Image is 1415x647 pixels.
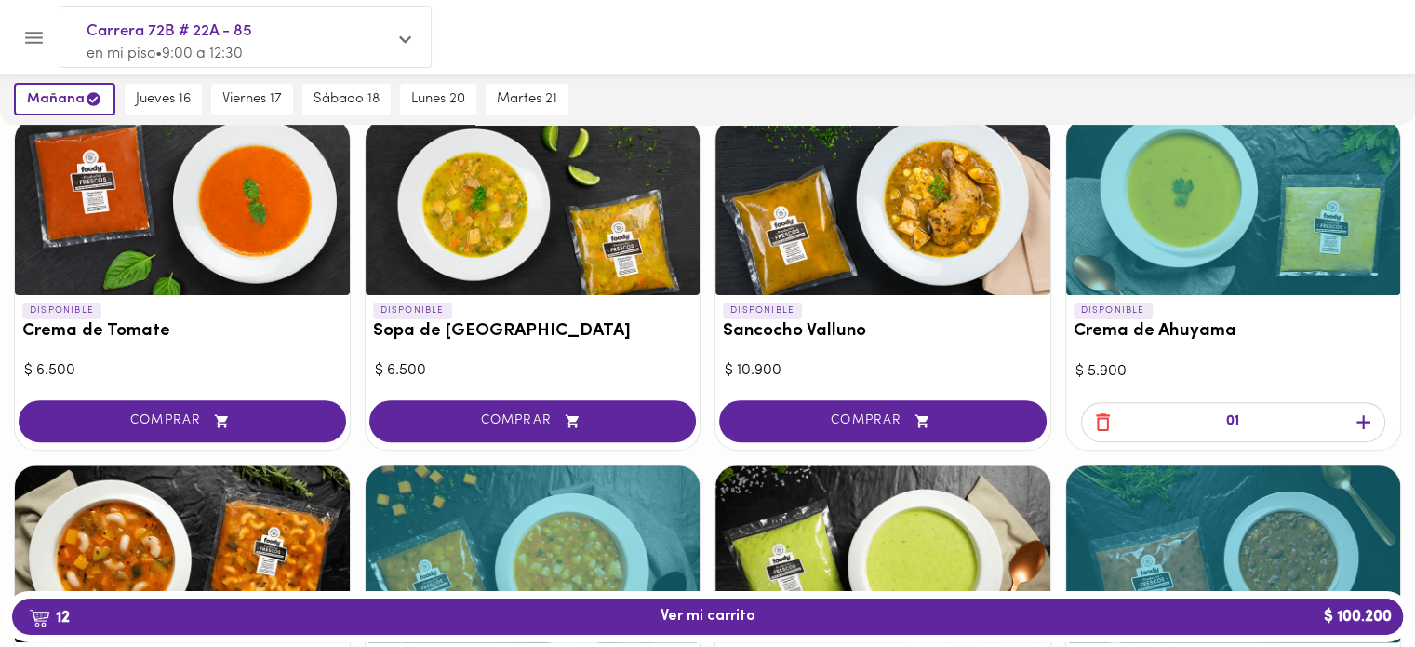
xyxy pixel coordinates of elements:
div: $ 6.500 [375,360,691,382]
div: Crema de Tomate [15,118,350,295]
p: DISPONIBLE [1074,303,1153,319]
span: COMPRAR [42,413,323,429]
span: lunes 20 [411,91,465,108]
button: 12Ver mi carrito$ 100.200 [12,599,1403,635]
b: 12 [18,605,81,629]
div: $ 5.900 [1075,361,1392,383]
span: Ver mi carrito [661,608,755,626]
button: lunes 20 [400,84,476,115]
span: en mi piso • 9:00 a 12:30 [87,47,243,61]
button: COMPRAR [369,400,697,442]
button: COMPRAR [19,400,346,442]
div: Sopa de Mondongo [366,118,701,295]
span: sábado 18 [314,91,380,108]
h3: Crema de Ahuyama [1074,322,1394,342]
p: DISPONIBLE [22,303,101,319]
div: Sancocho Valluno [715,118,1050,295]
p: DISPONIBLE [373,303,452,319]
h3: Sopa de [GEOGRAPHIC_DATA] [373,322,693,342]
div: Crema de Ahuyama [1066,118,1401,295]
img: cart.png [29,609,50,627]
button: mañana [14,83,115,115]
button: sábado 18 [302,84,391,115]
button: jueves 16 [125,84,202,115]
iframe: Messagebird Livechat Widget [1307,539,1396,628]
span: viernes 17 [222,91,282,108]
span: Carrera 72B # 22A - 85 [87,20,386,44]
div: Sopa de Garbanzo [366,465,701,642]
h3: Sancocho Valluno [723,322,1043,342]
div: $ 6.500 [24,360,340,382]
div: Sopa Minestrone [15,465,350,642]
p: DISPONIBLE [723,303,802,319]
span: mañana [27,90,102,108]
button: Menu [11,15,57,61]
h3: Crema de Tomate [22,322,342,342]
div: $ 10.900 [725,360,1041,382]
button: viernes 17 [211,84,293,115]
p: 01 [1226,411,1239,433]
button: COMPRAR [719,400,1047,442]
span: jueves 16 [136,91,191,108]
span: martes 21 [497,91,557,108]
div: Sopa de verduras [715,465,1050,642]
span: COMPRAR [393,413,674,429]
span: COMPRAR [742,413,1023,429]
button: martes 21 [486,84,568,115]
div: Sopa de Frijoles [1066,465,1401,642]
